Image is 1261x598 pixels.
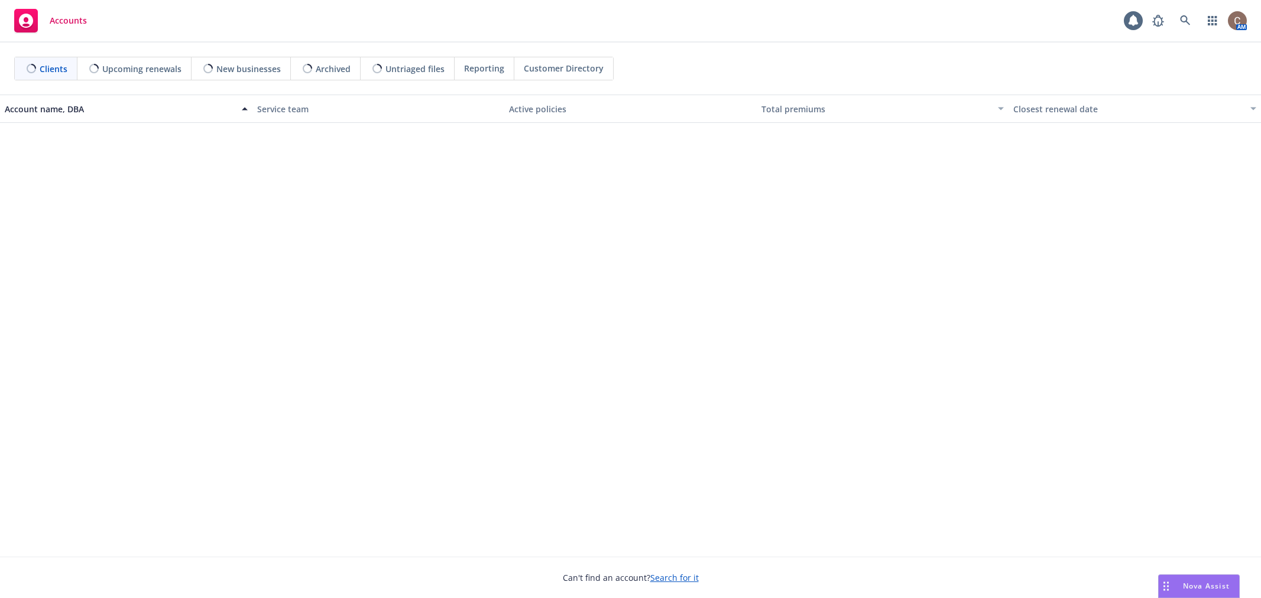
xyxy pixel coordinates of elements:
span: Can't find an account? [563,571,699,584]
button: Nova Assist [1158,574,1240,598]
span: New businesses [216,63,281,75]
div: Drag to move [1159,575,1174,597]
span: Reporting [464,62,504,74]
span: Clients [40,63,67,75]
span: Customer Directory [524,62,604,74]
span: Archived [316,63,351,75]
div: Account name, DBA [5,103,235,115]
button: Total premiums [757,95,1009,123]
img: photo [1228,11,1247,30]
a: Search for it [650,572,699,583]
span: Accounts [50,16,87,25]
div: Active policies [509,103,752,115]
div: Total premiums [761,103,991,115]
button: Service team [252,95,505,123]
span: Untriaged files [385,63,445,75]
button: Closest renewal date [1009,95,1261,123]
a: Switch app [1201,9,1224,32]
button: Active policies [504,95,757,123]
span: Upcoming renewals [102,63,181,75]
a: Accounts [9,4,92,37]
div: Closest renewal date [1013,103,1243,115]
a: Report a Bug [1146,9,1170,32]
a: Search [1174,9,1197,32]
span: Nova Assist [1183,581,1230,591]
div: Service team [257,103,500,115]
